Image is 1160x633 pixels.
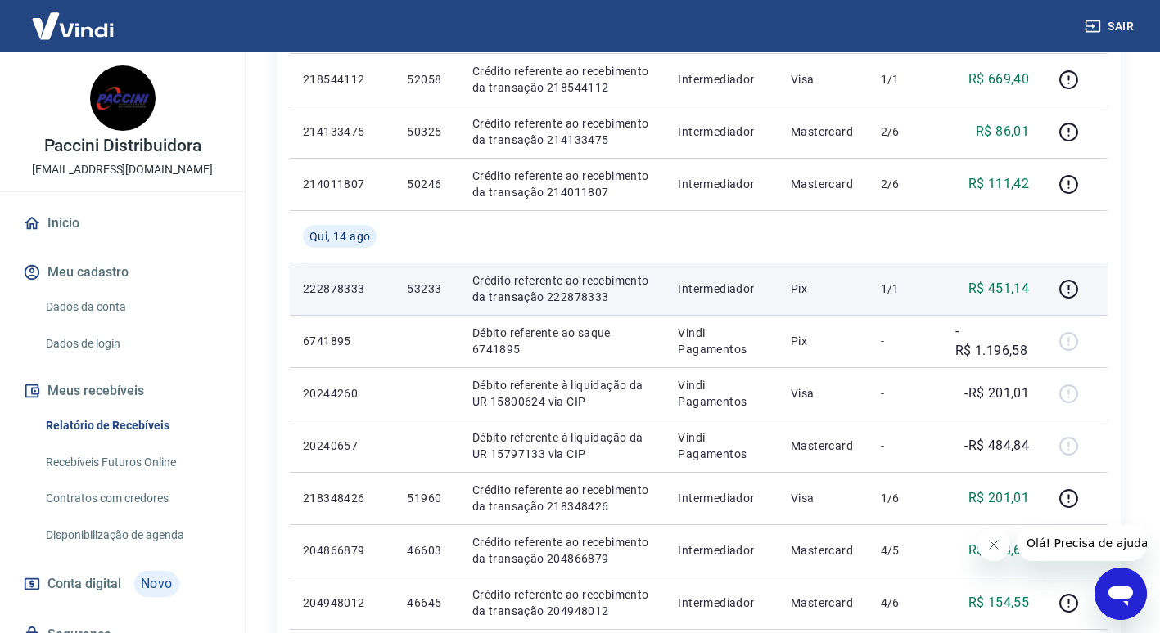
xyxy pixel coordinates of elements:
p: Débito referente à liquidação da UR 15797133 via CIP [472,429,652,462]
p: -R$ 484,84 [964,436,1029,456]
a: Dados de login [39,327,225,361]
p: 1/1 [881,71,929,88]
p: 52058 [407,71,445,88]
iframe: Botão para abrir a janela de mensagens [1095,568,1147,620]
p: Vindi Pagamentos [678,325,765,357]
button: Meus recebíveis [20,373,225,409]
p: Intermediador [678,490,765,506]
span: Qui, 14 ago [309,228,370,245]
p: Intermediador [678,595,765,611]
p: Intermediador [678,71,765,88]
button: Meu cadastro [20,254,225,290]
p: 2/6 [881,176,929,192]
p: 218544112 [303,71,381,88]
p: 6741895 [303,333,381,349]
p: -R$ 1.196,58 [955,321,1029,361]
p: Visa [791,385,855,402]
p: - [881,333,929,349]
p: Visa [791,71,855,88]
span: Olá! Precisa de ajuda? [10,11,138,25]
p: 1/1 [881,281,929,297]
iframe: Fechar mensagem [977,528,1010,561]
p: R$ 111,42 [968,174,1030,194]
span: Conta digital [47,572,121,595]
p: 214011807 [303,176,381,192]
p: 204948012 [303,595,381,611]
a: Início [20,205,225,241]
p: Pix [791,281,855,297]
p: Débito referente ao saque 6741895 [472,325,652,357]
p: 46645 [407,595,445,611]
p: R$ 451,14 [968,279,1030,299]
button: Sair [1081,11,1140,42]
p: - [881,385,929,402]
p: Intermediador [678,176,765,192]
p: -R$ 201,01 [964,384,1029,403]
p: 50325 [407,123,445,140]
p: Crédito referente ao recebimento da transação 218544112 [472,63,652,96]
p: R$ 263,65 [968,541,1030,560]
p: 214133475 [303,123,381,140]
p: Mastercard [791,542,855,559]
p: Mastercard [791,595,855,611]
span: Novo [134,571,179,597]
a: Dados da conta [39,290,225,324]
p: 222878333 [303,281,381,297]
img: Vindi [20,1,126,51]
p: 20244260 [303,385,381,402]
p: Mastercard [791,123,855,140]
p: Visa [791,490,855,506]
p: Paccini Distribuidora [44,137,201,155]
p: Intermediador [678,281,765,297]
p: 204866879 [303,542,381,559]
p: 50246 [407,176,445,192]
p: Crédito referente ao recebimento da transação 214133475 [472,115,652,148]
p: Crédito referente ao recebimento da transação 214011807 [472,168,652,200]
p: Mastercard [791,176,855,192]
p: Vindi Pagamentos [678,429,765,462]
p: Vindi Pagamentos [678,377,765,410]
p: Crédito referente ao recebimento da transação 204948012 [472,586,652,619]
p: Débito referente à liquidação da UR 15800624 via CIP [472,377,652,410]
a: Relatório de Recebíveis [39,409,225,442]
a: Disponibilização de agenda [39,519,225,552]
iframe: Mensagem da empresa [1017,525,1147,561]
p: R$ 669,40 [968,70,1030,89]
p: 1/6 [881,490,929,506]
p: - [881,438,929,454]
p: 218348426 [303,490,381,506]
p: R$ 86,01 [976,122,1029,141]
p: [EMAIL_ADDRESS][DOMAIN_NAME] [32,161,213,178]
p: Pix [791,333,855,349]
p: 20240657 [303,438,381,454]
p: Crédito referente ao recebimento da transação 222878333 [472,272,652,305]
img: 0eee14b7-a6d5-4b8a-a620-2161b90a929e.jpeg [90,65,156,131]
p: Crédito referente ao recebimento da transação 204866879 [472,534,652,567]
p: 53233 [407,281,445,297]
a: Contratos com credores [39,482,225,515]
p: 51960 [407,490,445,506]
p: 4/5 [881,542,929,559]
p: 2/6 [881,123,929,140]
p: R$ 154,55 [968,593,1030,613]
p: Intermediador [678,542,765,559]
p: 4/6 [881,595,929,611]
p: 46603 [407,542,445,559]
a: Recebíveis Futuros Online [39,446,225,479]
p: Crédito referente ao recebimento da transação 218348426 [472,482,652,514]
p: Mastercard [791,438,855,454]
p: Intermediador [678,123,765,140]
p: R$ 201,01 [968,488,1030,508]
a: Conta digitalNovo [20,564,225,604]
